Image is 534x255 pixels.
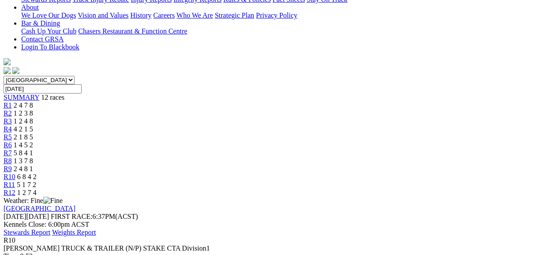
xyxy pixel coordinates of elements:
[4,229,50,236] a: Stewards Report
[14,165,33,172] span: 2 4 8 1
[4,165,12,172] a: R9
[41,94,64,101] span: 12 races
[14,133,33,141] span: 2 1 8 5
[153,11,175,19] a: Careers
[21,4,39,11] a: About
[4,58,11,65] img: logo-grsa-white.png
[12,67,19,74] img: twitter.svg
[4,141,12,149] a: R6
[17,173,37,180] span: 6 8 4 2
[177,11,213,19] a: Who We Are
[14,117,33,125] span: 1 2 4 8
[17,181,36,188] span: 5 1 7 2
[21,27,530,35] div: Bar & Dining
[14,157,33,165] span: 1 3 7 8
[4,67,11,74] img: facebook.svg
[43,197,63,205] img: Fine
[14,101,33,109] span: 2 4 7 8
[215,11,254,19] a: Strategic Plan
[14,149,33,157] span: 5 8 4 1
[21,11,76,19] a: We Love Our Dogs
[4,189,15,196] a: R12
[130,11,151,19] a: History
[4,109,12,117] a: R2
[256,11,297,19] a: Privacy Policy
[17,189,37,196] span: 1 2 7 4
[52,229,96,236] a: Weights Report
[14,109,33,117] span: 1 2 3 8
[4,125,12,133] a: R4
[4,101,12,109] a: R1
[4,133,12,141] a: R5
[51,213,92,220] span: FIRST RACE:
[4,244,530,252] div: [PERSON_NAME] TRUCK & TRAILER (N/P) STAKE CTA Division1
[4,197,63,204] span: Weather: Fine
[21,11,530,19] div: About
[21,35,64,43] a: Contact GRSA
[21,27,76,35] a: Cash Up Your Club
[4,94,39,101] a: SUMMARY
[14,141,33,149] span: 1 4 5 2
[21,43,79,51] a: Login To Blackbook
[4,236,15,244] span: R10
[4,181,15,188] a: R11
[4,149,12,157] a: R7
[78,27,187,35] a: Chasers Restaurant & Function Centre
[4,173,15,180] a: R10
[4,157,12,165] a: R8
[4,213,49,220] span: [DATE]
[4,221,530,229] div: Kennels Close: 6:00pm ACST
[14,125,33,133] span: 4 2 1 5
[78,11,128,19] a: Vision and Values
[4,213,26,220] span: [DATE]
[21,19,60,27] a: Bar & Dining
[4,117,12,125] a: R3
[51,213,138,220] span: 6:37PM(ACST)
[4,84,82,94] input: Select date
[4,205,75,212] a: [GEOGRAPHIC_DATA]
